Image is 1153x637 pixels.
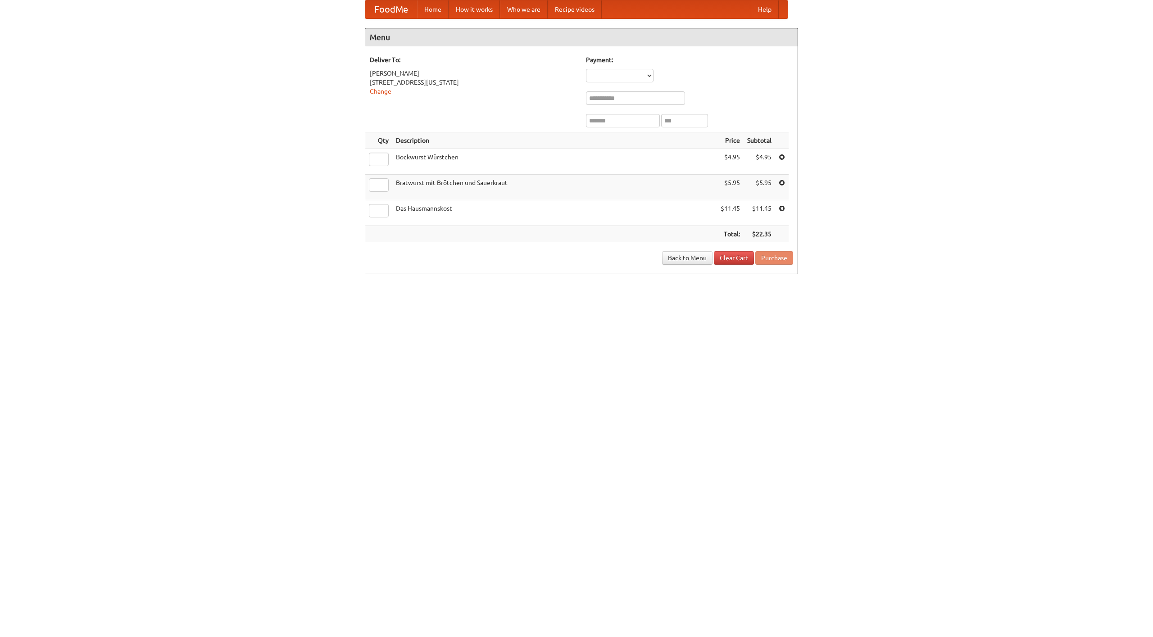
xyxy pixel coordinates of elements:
[717,149,744,175] td: $4.95
[744,149,775,175] td: $4.95
[744,200,775,226] td: $11.45
[370,78,577,87] div: [STREET_ADDRESS][US_STATE]
[717,226,744,243] th: Total:
[392,200,717,226] td: Das Hausmannskost
[586,55,793,64] h5: Payment:
[717,132,744,149] th: Price
[392,175,717,200] td: Bratwurst mit Brötchen und Sauerkraut
[365,132,392,149] th: Qty
[751,0,779,18] a: Help
[370,69,577,78] div: [PERSON_NAME]
[662,251,713,265] a: Back to Menu
[744,132,775,149] th: Subtotal
[717,200,744,226] td: $11.45
[392,149,717,175] td: Bockwurst Würstchen
[717,175,744,200] td: $5.95
[365,28,798,46] h4: Menu
[365,0,417,18] a: FoodMe
[744,175,775,200] td: $5.95
[417,0,449,18] a: Home
[392,132,717,149] th: Description
[755,251,793,265] button: Purchase
[500,0,548,18] a: Who we are
[714,251,754,265] a: Clear Cart
[370,88,391,95] a: Change
[744,226,775,243] th: $22.35
[449,0,500,18] a: How it works
[548,0,602,18] a: Recipe videos
[370,55,577,64] h5: Deliver To:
